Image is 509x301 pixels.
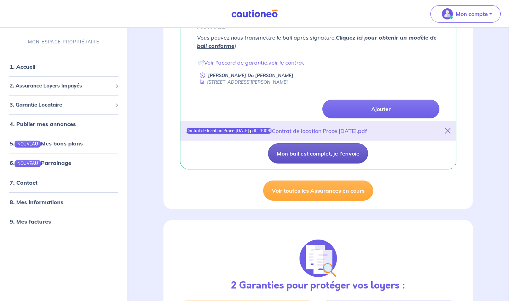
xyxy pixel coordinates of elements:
[268,59,304,66] a: voir le contrat
[3,60,125,74] div: 1. Accueil
[231,280,405,292] h3: 2 Garanties pour protéger vos loyers :
[197,34,437,49] a: Cliquez ici pour obtenir un modèle de bail conforme
[197,14,385,31] h5: ✅️️️ EN ATTENTE DU BAIL SIGNÉ ET PARAPHÉ - GARANTIE ACTIVÉE
[3,117,125,131] div: 4. Publier mes annonces
[10,63,35,70] a: 1. Accueil
[3,175,125,189] div: 7. Contact
[10,101,113,109] span: 3. Garantie Locataire
[3,156,125,170] div: 6.NOUVEAUParrainage
[456,10,488,18] p: Mon compte
[3,214,125,228] div: 9. Mes factures
[10,179,37,186] a: 7. Contact
[186,128,272,134] div: Contrat de location Proce [DATE].pdf - 100 %
[10,198,63,205] a: 8. Mes informations
[197,34,437,49] em: Vous pouvez nous transmettre le bail après signature. )
[10,218,51,225] a: 9. Mes factures
[10,82,113,90] span: 2. Assurance Loyers Impayés
[442,8,453,19] img: illu_account_valid_menu.svg
[322,100,439,118] a: Ajouter
[10,120,76,127] a: 4. Publier mes annonces
[197,59,304,66] em: 📄 ,
[3,98,125,111] div: 3. Garantie Locataire
[197,14,440,31] div: state: CONTRACT-SIGNED, Context: IN-LANDLORD,IS-GL-CAUTION-IN-LANDLORD
[300,240,337,277] img: justif-loupe
[10,140,83,147] a: 5.NOUVEAUMes bons plans
[3,136,125,150] div: 5.NOUVEAUMes bons plans
[10,159,71,166] a: 6.NOUVEAUParrainage
[28,39,99,45] p: MON ESPACE PROPRIÉTAIRE
[263,181,373,201] a: Voir toutes les Assurances en cours
[371,106,391,112] p: Ajouter
[208,72,293,79] p: [PERSON_NAME] Da [PERSON_NAME]
[445,128,450,134] i: close-button-title
[272,127,367,135] div: Contrat de location Proce [DATE].pdf
[268,143,368,164] button: Mon bail est complet, je l'envoie
[197,79,288,85] div: [STREET_ADDRESS][PERSON_NAME]
[430,5,501,23] button: illu_account_valid_menu.svgMon compte
[204,59,267,66] a: Voir l'accord de garantie
[3,79,125,93] div: 2. Assurance Loyers Impayés
[3,195,125,209] div: 8. Mes informations
[229,9,280,18] img: Cautioneo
